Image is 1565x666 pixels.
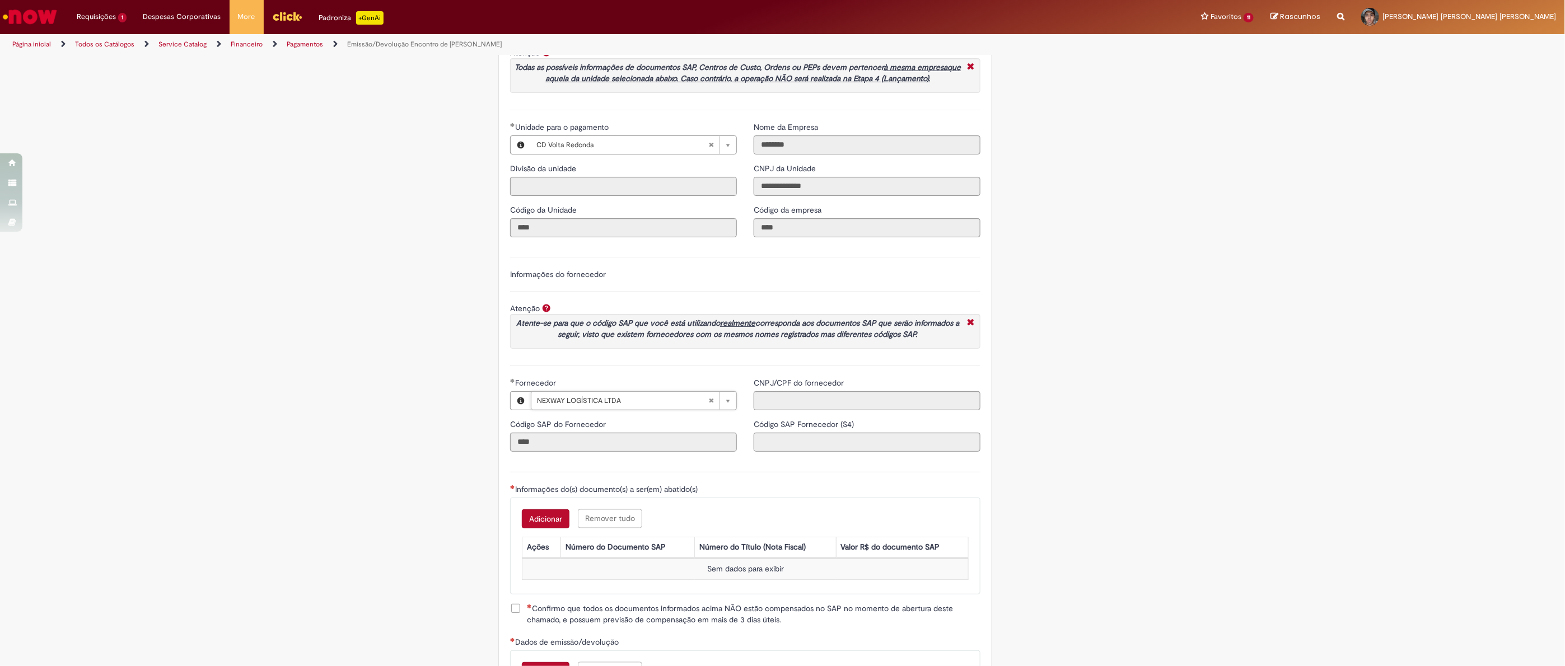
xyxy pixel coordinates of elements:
label: Somente leitura - CNPJ da Unidade [754,163,818,174]
span: Obrigatório Preenchido [510,378,515,383]
u: realmente [720,318,755,328]
span: 1 [118,13,127,22]
span: CD Volta Redonda [536,136,708,154]
span: Somente leitura - Código SAP Fornecedor (S4) [754,419,856,429]
a: Emissão/Devolução Encontro de [PERSON_NAME] [347,40,502,49]
input: Código da Unidade [510,218,737,237]
i: Fechar More information Por question_atencao_sap [964,317,977,329]
span: Rascunhos [1280,11,1320,22]
span: Despesas Corporativas [143,11,221,22]
label: Atenção [510,303,540,313]
u: à mesma empresa [884,62,947,72]
input: Código da empresa [754,218,980,237]
span: Ajuda para Atenção [540,303,553,312]
span: [PERSON_NAME] [PERSON_NAME] [PERSON_NAME] [1382,12,1557,21]
button: Unidade para o pagamento, Visualizar este registro CD Volta Redonda [511,136,531,154]
label: Somente leitura - Código da empresa [754,204,824,215]
span: Somente leitura - Código da empresa [754,205,824,215]
label: Somente leitura - Código da Unidade [510,204,579,215]
span: Favoritos [1211,11,1241,22]
label: Somente leitura - Divisão da unidade [510,163,578,174]
i: Fechar More information Por question_atencao_info_unidade [964,62,977,73]
a: Pagamentos [287,40,323,49]
th: Valor R$ do documento SAP [836,537,969,557]
label: Informações do fornecedor [510,269,606,279]
th: Ações [522,537,560,557]
label: Fornecedor [510,377,558,388]
label: Somente leitura - Nome da Empresa [754,121,820,133]
a: Financeiro [231,40,263,49]
span: Informações do(s) documento(s) a ser(em) abatido(s) [515,484,700,494]
abbr: Limpar campo Unidade para o pagamento [703,136,720,154]
abbr: Limpar campo Fornecedor [703,392,720,410]
label: Somente leitura - Código SAP do Fornecedor [510,419,608,430]
span: Obrigatório Preenchido [510,123,515,127]
u: que aquela da unidade selecionada abaixo. Caso contrário, a operação NÃO será realizada na Etapa ... [545,62,961,83]
span: 11 [1244,13,1254,22]
th: Número do Documento SAP [560,537,694,557]
td: Sem dados para exibir [522,559,969,579]
span: Necessários [510,637,515,642]
em: Atente-se para que o código SAP que você está utilizando corresponda aos documentos SAP que serão... [516,318,959,339]
em: Todas as possíveis informações de documentos SAP, Centros de Custo, Ordens ou PEPs devem pertencer [515,62,961,83]
a: Página inicial [12,40,51,49]
label: Atenção [510,48,540,58]
button: Add a row for Informações do(s) documento(s) a ser(em) abatido(s) [522,509,569,528]
input: Divisão da unidade [510,177,737,196]
img: ServiceNow [1,6,59,28]
span: Necessários [510,485,515,489]
span: Necessários [527,604,532,608]
img: click_logo_yellow_360x200.png [272,8,302,25]
ul: Trilhas de página [8,34,1035,55]
a: Service Catalog [158,40,207,49]
span: Somente leitura - Fornecedor [515,378,558,388]
label: Somente leitura - CNPJ/CPF do fornecedor [754,377,846,388]
input: Código SAP do Fornecedor [510,433,737,452]
span: Confirmo que todos os documentos informados acima NÃO estão compensados no SAP no momento de aber... [527,603,980,625]
span: Somente leitura - Código SAP do Fornecedor [510,419,608,429]
a: Rascunhos [1270,12,1320,22]
button: Fornecedor , Visualizar este registro NEXWAY LOGÍSTICA LTDA [511,392,531,410]
span: Dados de emissão/devolução [515,637,621,647]
a: NEXWAY LOGÍSTICA LTDALimpar campo Fornecedor [531,392,736,410]
input: CNPJ da Unidade [754,177,980,196]
input: CNPJ/CPF do fornecedor [754,391,980,410]
div: Padroniza [319,11,384,25]
a: CD Volta RedondaLimpar campo Unidade para o pagamento [531,136,736,154]
span: More [238,11,255,22]
a: Todos os Catálogos [75,40,134,49]
span: NEXWAY LOGÍSTICA LTDA [537,392,708,410]
input: Nome da Empresa [754,135,980,154]
span: Somente leitura - CNPJ/CPF do fornecedor [754,378,846,388]
span: Unidade para o pagamento [515,122,611,132]
p: +GenAi [356,11,384,25]
label: Somente leitura - Código SAP Fornecedor (S4) [754,419,856,430]
th: Número do Título (Nota Fiscal) [695,537,837,557]
input: Código SAP Fornecedor (S4) [754,433,980,452]
span: Somente leitura - Nome da Empresa [754,122,820,132]
span: Requisições [77,11,116,22]
span: Somente leitura - Código da Unidade [510,205,579,215]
